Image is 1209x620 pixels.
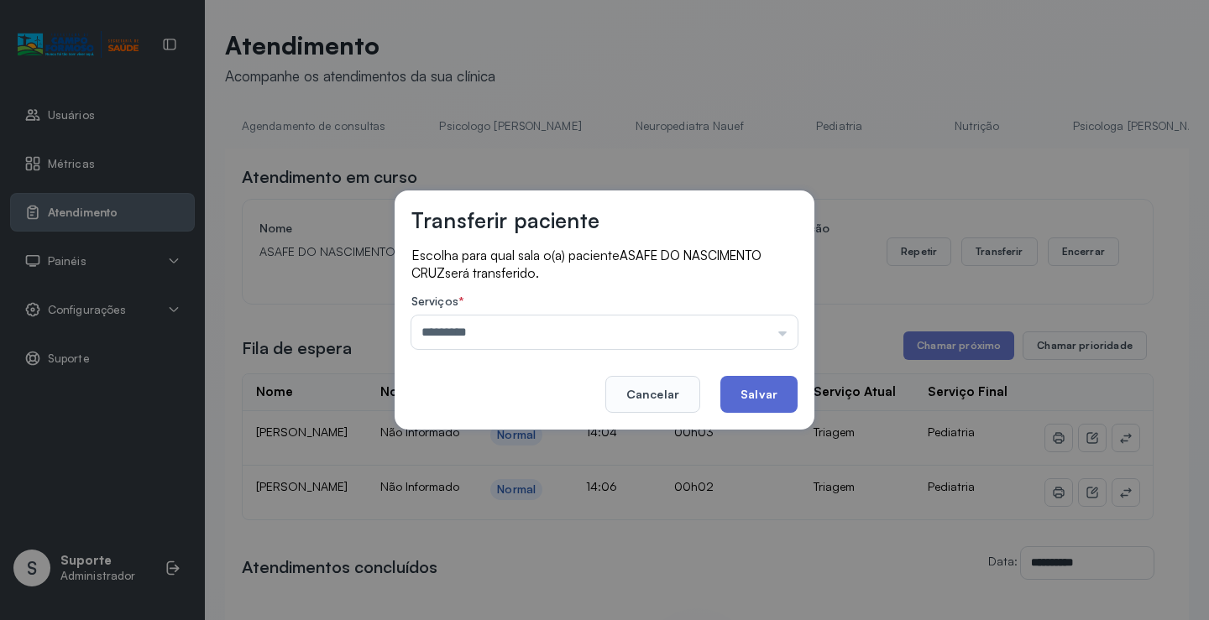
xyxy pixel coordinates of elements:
button: Cancelar [605,376,700,413]
span: ASAFE DO NASCIMENTO CRUZ [411,247,762,281]
button: Salvar [720,376,798,413]
h3: Transferir paciente [411,207,599,233]
span: Serviços [411,294,458,308]
p: Escolha para qual sala o(a) paciente será transferido. [411,247,798,282]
